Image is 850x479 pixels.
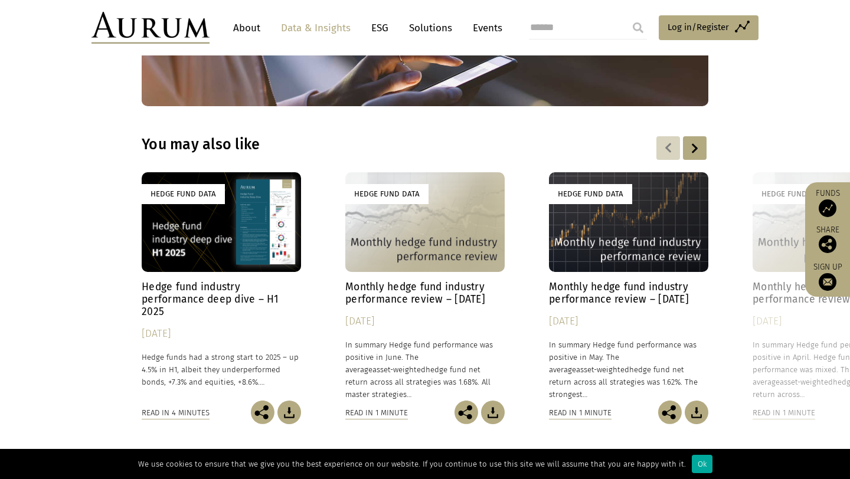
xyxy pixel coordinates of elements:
a: Sign up [811,262,844,291]
div: Read in 1 minute [753,406,815,419]
h4: Monthly hedge fund industry performance review – [DATE] [345,281,505,306]
img: Download Article [277,401,301,424]
input: Submit [626,16,650,40]
a: Funds [811,188,844,217]
a: ESG [365,17,394,39]
p: In summary Hedge fund performance was positive in May. The average hedge fund net return across a... [549,339,708,401]
img: Share this post [251,401,274,424]
p: Hedge funds had a strong start to 2025 – up 4.5% in H1, albeit they underperformed bonds, +7.3% a... [142,351,301,388]
a: Solutions [403,17,458,39]
div: Read in 1 minute [345,406,408,419]
img: Access Funds [819,199,836,217]
div: [DATE] [345,313,505,330]
img: Download Article [685,401,708,424]
div: Hedge Fund Data [345,184,429,204]
a: Hedge Fund Data Monthly hedge fund industry performance review – [DATE] [DATE] In summary Hedge f... [549,172,708,401]
a: Data & Insights [275,17,357,39]
span: Log in/Register [668,20,729,34]
span: asset-weighted [576,365,629,374]
img: Sign up to our newsletter [819,273,836,291]
a: Hedge Fund Data Monthly hedge fund industry performance review – [DATE] [DATE] In summary Hedge f... [345,172,505,401]
p: In summary Hedge fund performance was positive in June. The average hedge fund net return across ... [345,339,505,401]
div: Read in 4 minutes [142,406,210,419]
div: Hedge Fund Data [753,184,836,204]
img: Aurum [91,12,210,44]
img: Share this post [819,235,836,253]
img: Download Article [481,401,505,424]
div: Share [811,226,844,253]
div: Read in 1 minute [549,406,612,419]
h4: Hedge fund industry performance deep dive – H1 2025 [142,281,301,318]
div: Ok [692,455,712,473]
div: [DATE] [142,326,301,342]
img: Share this post [658,401,682,424]
a: About [227,17,266,39]
a: Events [467,17,502,39]
h4: Monthly hedge fund industry performance review – [DATE] [549,281,708,306]
a: Log in/Register [659,15,759,40]
h3: You may also like [142,136,556,153]
div: [DATE] [549,313,708,330]
div: Hedge Fund Data [142,184,225,204]
span: asset-weighted [372,365,426,374]
span: asset-weighted [780,378,833,386]
img: Share this post [455,401,478,424]
div: Hedge Fund Data [549,184,632,204]
a: Hedge Fund Data Hedge fund industry performance deep dive – H1 2025 [DATE] Hedge funds had a stro... [142,172,301,401]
